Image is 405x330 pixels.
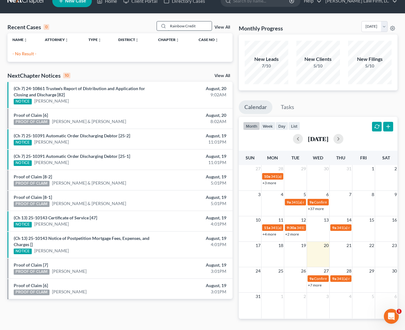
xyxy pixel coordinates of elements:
a: Districtunfold_more [118,37,139,42]
span: 2 [303,293,307,300]
div: 8:02AM [159,118,226,125]
a: +37 more [308,206,324,211]
div: 11:01PM [159,159,226,166]
a: [PERSON_NAME] [34,221,69,227]
div: 4:01PM [159,241,226,248]
i: unfold_more [135,38,139,42]
a: +2 more [285,232,299,236]
div: 0 [44,24,49,30]
span: 25 [278,267,284,275]
div: August, 19 [159,174,226,180]
span: 11 [278,216,284,224]
a: Chapterunfold_more [158,37,179,42]
iframe: Intercom live chat [384,309,399,324]
span: 15 [369,216,375,224]
h3: Monthly Progress [239,25,283,32]
span: 4 [280,191,284,198]
div: 11:01PM [159,139,226,145]
span: 6 [394,293,398,300]
a: +7 more [308,283,322,287]
a: [PERSON_NAME] [34,139,69,145]
div: August, 19 [159,194,226,200]
span: 29 [369,267,375,275]
span: 26 [300,267,307,275]
div: August, 19 [159,133,226,139]
a: Typeunfold_more [88,37,101,42]
span: 9a [309,200,313,204]
button: day [275,122,288,130]
span: 341(a) meeting for [PERSON_NAME] [271,174,331,179]
span: 14 [346,216,352,224]
div: PROOF OF CLAIM [14,201,49,207]
span: 31 [255,293,261,300]
input: Search by name... [168,21,212,30]
span: 1 [280,293,284,300]
span: 9a [332,276,336,281]
a: [PERSON_NAME] [34,159,69,166]
span: 10a [264,174,270,179]
a: Attorneyunfold_more [45,37,68,42]
h2: [DATE] [308,135,328,142]
a: [PERSON_NAME] & [PERSON_NAME] [52,180,126,186]
span: 9a [287,200,291,204]
span: 16 [391,216,398,224]
div: August, 19 [159,215,226,221]
span: 21 [346,242,352,249]
span: 3 [257,191,261,198]
a: (Ch 7) 24-10861 Trustee's Report of Distribution and Application for Closing and Discharge [82] [14,86,145,97]
button: list [288,122,300,130]
i: unfold_more [98,38,101,42]
span: Mon [267,155,278,160]
div: 5/10 [348,63,392,69]
div: NOTICE [14,222,32,227]
a: (Ch 7) 25-10391 Automatic Order Discharging Debtor [25-1] [14,154,130,159]
span: 7 [348,191,352,198]
span: 6 [326,191,329,198]
div: 10 [63,73,70,78]
span: 23 [391,242,398,249]
div: New Leads [245,56,288,63]
span: 11a [264,225,270,230]
a: (Ch 13) 25-10143 Notice of Postpetition Mortgage Fees, Expenses, and Charges [] [14,236,149,247]
i: unfold_more [215,38,219,42]
div: NOTICE [14,160,32,166]
span: 341(a) meeting for [PERSON_NAME] [337,225,397,230]
div: NextChapter Notices [7,72,70,79]
div: NOTICE [14,249,32,254]
span: 30 [323,165,329,172]
span: 341(a) meeting for D'[PERSON_NAME] [271,225,335,230]
span: 9 [394,191,398,198]
div: PROOF OF CLAIM [14,119,49,125]
a: Tasks [275,100,300,114]
span: Fri [360,155,367,160]
span: 31 [346,165,352,172]
span: 18 [278,242,284,249]
div: August, 19 [159,235,226,241]
a: Proof of Claim [7] [14,262,48,268]
p: - No Result - [12,51,228,57]
div: 7/10 [245,63,288,69]
a: [PERSON_NAME] [52,289,87,295]
div: August, 19 [159,262,226,268]
div: NOTICE [14,99,32,104]
span: 29 [300,165,307,172]
span: 341(a) meeting for [PERSON_NAME] [297,225,357,230]
div: New Filings [348,56,392,63]
div: 5/10 [296,63,340,69]
div: Recent Cases [7,23,49,31]
i: unfold_more [65,38,68,42]
a: Nameunfold_more [12,37,27,42]
div: NOTICE [14,140,32,145]
div: PROOF OF CLAIM [14,269,49,275]
a: [PERSON_NAME] [52,268,87,274]
div: 3:01PM [159,268,226,274]
span: Sun [246,155,255,160]
a: [PERSON_NAME] & [PERSON_NAME] [52,200,126,207]
span: 10 [255,216,261,224]
span: Tue [291,155,299,160]
a: Calendar [239,100,272,114]
a: Proof of Claim [6] [14,283,48,288]
span: 13 [323,216,329,224]
div: PROOF OF CLAIM [14,290,49,295]
span: Confirmation hearing for [PERSON_NAME] [314,200,385,204]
